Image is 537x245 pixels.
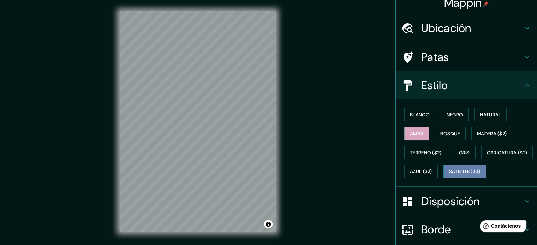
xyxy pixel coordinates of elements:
[421,21,471,36] font: Ubicación
[471,127,512,140] button: Madera ($2)
[120,11,276,232] canvas: Mapa
[441,108,469,121] button: Negro
[480,111,501,118] font: Natural
[404,108,435,121] button: Blanco
[264,220,273,228] button: Activar o desactivar atribución
[477,130,507,137] font: Madera ($2)
[421,78,448,93] font: Estilo
[453,146,476,159] button: Gris
[404,146,447,159] button: Terreno ($2)
[443,165,486,178] button: Satélite ($3)
[410,169,432,175] font: Azul ($2)
[410,149,442,156] font: Terreno ($2)
[396,187,537,215] div: Disposición
[483,1,489,7] img: pin-icon.png
[410,130,423,137] font: Amar
[435,127,466,140] button: Bosque
[396,43,537,71] div: Patas
[440,130,460,137] font: Bosque
[459,149,470,156] font: Gris
[449,169,481,175] font: Satélite ($3)
[421,222,451,237] font: Borde
[421,194,479,209] font: Disposición
[474,108,507,121] button: Natural
[421,50,449,65] font: Patas
[404,127,429,140] button: Amar
[487,149,527,156] font: Caricatura ($2)
[481,146,533,159] button: Caricatura ($2)
[474,218,529,237] iframe: Lanzador de widgets de ayuda
[396,14,537,42] div: Ubicación
[396,215,537,244] div: Borde
[410,111,430,118] font: Blanco
[447,111,463,118] font: Negro
[396,71,537,99] div: Estilo
[404,165,438,178] button: Azul ($2)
